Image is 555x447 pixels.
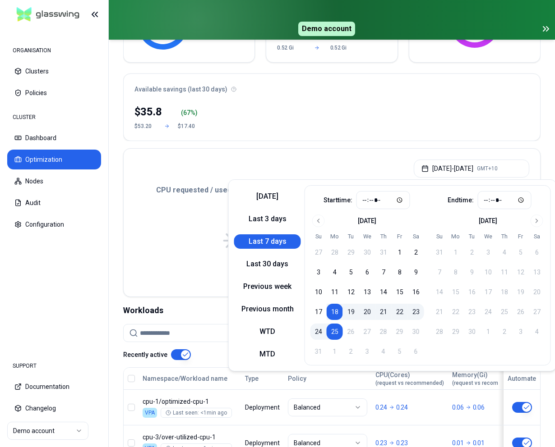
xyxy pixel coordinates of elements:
[375,244,392,260] button: 31
[359,304,375,320] button: 20
[375,403,387,412] p: 0.24
[464,233,480,241] th: Tuesday
[343,233,359,241] th: Tuesday
[392,233,408,241] th: Friday
[508,374,536,383] div: Automate
[277,44,304,51] span: 0.52 Gi
[310,304,327,320] button: 17
[529,233,545,241] th: Saturday
[392,284,408,300] button: 15
[327,284,343,300] button: 11
[473,403,485,412] p: 0.06
[408,244,424,260] button: 2
[408,284,424,300] button: 16
[513,233,529,241] th: Friday
[7,41,101,59] div: ORGANISATION
[327,324,343,340] button: 25
[452,379,521,387] span: (request vs recommended)
[7,83,101,103] button: Policies
[123,351,167,358] label: Recently active
[327,264,343,280] button: 4
[448,233,464,241] th: Monday
[408,304,424,320] button: 23
[343,244,359,260] button: 29
[375,264,392,280] button: 7
[183,108,190,117] p: 67
[143,433,237,442] p: over-utilized-cpu-1
[480,233,496,241] th: Wednesday
[327,244,343,260] button: 28
[375,370,444,387] div: CPU(Cores)
[134,185,332,196] div: CPU requested / used
[140,105,162,119] p: 35.8
[327,304,343,320] button: 18
[7,61,101,81] button: Clusters
[375,233,392,241] th: Thursday
[359,244,375,260] button: 30
[375,304,392,320] button: 21
[7,357,101,375] div: SUPPORT
[134,105,162,119] div: $
[375,379,444,387] span: (request vs recommended)
[392,264,408,280] button: 8
[7,377,101,397] button: Documentation
[310,233,327,241] th: Sunday
[7,150,101,169] button: Optimization
[234,189,301,204] button: [DATE]
[143,397,237,406] p: optimized-cpu-1
[531,214,543,227] button: Go to next month
[392,304,408,320] button: 22
[234,212,301,226] button: Last 3 days
[123,304,541,317] div: Workloads
[7,214,101,234] button: Configuration
[358,216,376,225] div: [DATE]
[396,403,408,412] p: 0.24
[343,304,359,320] button: 19
[496,233,513,241] th: Thursday
[330,44,357,51] span: 0.52 Gi
[359,233,375,241] th: Wednesday
[166,409,227,416] div: Last seen: <1min ago
[7,398,101,418] button: Changelog
[178,123,199,130] div: $17.40
[408,264,424,280] button: 9
[7,193,101,213] button: Audit
[310,264,327,280] button: 3
[359,264,375,280] button: 6
[375,284,392,300] button: 14
[234,257,301,271] button: Last 30 days
[452,370,521,387] div: Memory(Gi)
[343,264,359,280] button: 5
[448,197,474,203] label: End time:
[312,214,325,227] button: Go to previous month
[343,284,359,300] button: 12
[310,244,327,260] button: 27
[392,244,408,260] button: 1
[13,4,83,25] img: GlassWing
[134,123,156,130] div: $53.20
[298,22,355,36] span: Demo account
[245,369,259,388] button: Type
[359,284,375,300] button: 13
[310,284,327,300] button: 10
[234,302,301,316] button: Previous month
[124,74,540,99] div: Available savings (last 30 days)
[479,216,497,225] div: [DATE]
[477,165,498,172] span: GMT+10
[7,108,101,126] div: CLUSTER
[7,171,101,191] button: Nodes
[452,403,464,412] p: 0.06
[408,233,424,241] th: Saturday
[234,324,301,339] button: WTD
[234,234,301,249] button: Last 7 days
[7,128,101,148] button: Dashboard
[245,403,280,412] div: Deployment
[452,369,521,388] button: Memory(Gi)(request vs recommended)
[181,108,200,117] div: ( %)
[375,369,444,388] button: CPU(Cores)(request vs recommended)
[234,347,301,361] button: MTD
[234,279,301,294] button: Previous week
[324,197,352,203] label: Start time:
[414,160,529,178] button: [DATE]-[DATE]GMT+10
[143,369,227,388] button: Namespace/Workload name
